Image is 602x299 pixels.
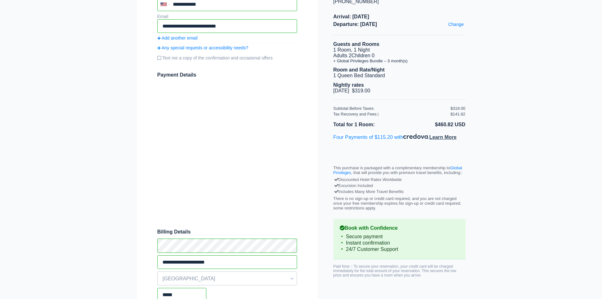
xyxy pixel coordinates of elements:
[447,20,465,28] a: Change
[333,112,451,116] div: Tax Recovery and Fees:
[333,146,465,152] iframe: PayPal Message 1
[333,73,465,78] li: 1 Queen Bed Standard
[333,47,465,53] li: 1 Room, 1 Night
[157,35,297,40] a: Add another email
[333,59,465,63] li: + Global Privileges Bundle – 3 month(s)
[333,53,465,59] li: Adults 2
[157,14,168,19] label: Email
[157,72,197,78] span: Payment Details
[158,273,297,284] span: [GEOGRAPHIC_DATA]
[333,121,399,129] li: Total for 1 Room:
[340,234,459,240] li: Secure payment
[399,121,465,129] li: $460.82 USD
[333,106,451,111] div: Subtotal Before Taxes:
[340,246,459,252] li: 24/7 Customer Support
[333,196,465,210] p: There is no sign-up or credit card required, and you are not charged once your free membership ex...
[333,67,385,72] b: Room and Rate/Night
[333,88,370,93] span: [DATE] $319.00
[157,53,297,63] label: Text me a copy of the confirmation and occasional offers
[333,14,465,20] span: Arrival: [DATE]
[340,225,459,231] b: Book with Confidence
[157,45,297,50] a: Any special requests or accessibility needs?
[333,22,465,27] span: Departure: [DATE]
[333,134,457,140] a: Four Payments of $115.20 with.Learn More
[333,165,465,175] p: This purchase is packaged with a complimentary membership to , that will provide you with premium...
[340,240,459,246] li: Instant confirmation
[333,201,461,210] span: No sign-up or credit card required; some restrictions apply.
[451,106,465,111] div: $319.00
[156,80,298,222] iframe: Secure payment input frame
[333,264,456,277] span: Paid Now :: To secure your reservation, your credit card will be charged immediately for the tota...
[429,134,456,140] span: Learn More
[351,53,374,58] span: Children 0
[333,41,380,47] b: Guests and Rooms
[451,112,465,116] div: $141.82
[335,183,464,189] div: Excursion Included
[333,165,462,175] a: Global Privileges
[335,189,464,195] div: Includes Many More Travel Benefits
[333,134,457,140] span: Four Payments of $115.20 with .
[333,82,364,88] b: Nightly rates
[335,177,464,183] div: Discounted Hotel Rates Worldwide
[157,229,297,235] span: Billing Details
